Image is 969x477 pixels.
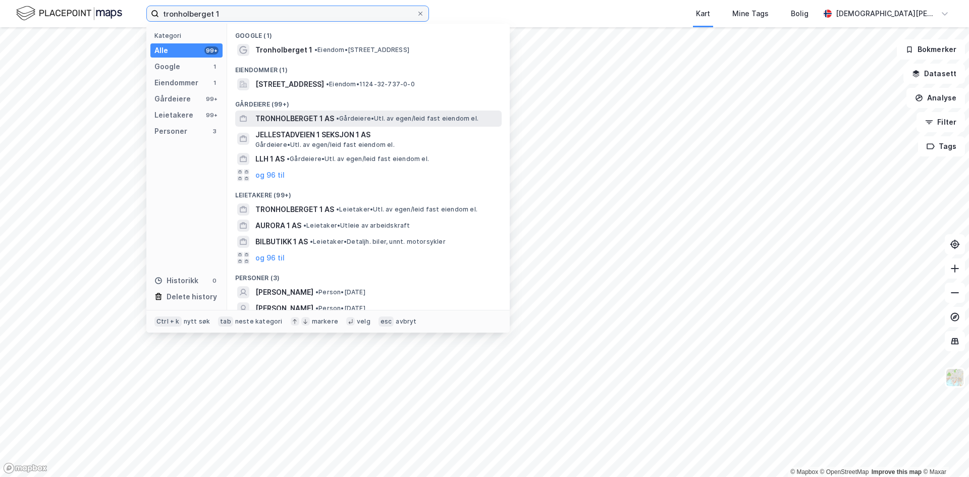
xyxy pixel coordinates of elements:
[696,8,710,20] div: Kart
[836,8,937,20] div: [DEMOGRAPHIC_DATA][PERSON_NAME][DEMOGRAPHIC_DATA]
[154,77,198,89] div: Eiendommer
[210,127,219,135] div: 3
[287,155,429,163] span: Gårdeiere • Utl. av egen/leid fast eiendom el.
[791,8,809,20] div: Bolig
[154,44,168,57] div: Alle
[16,5,122,22] img: logo.f888ab2527a4732fd821a326f86c7f29.svg
[732,8,769,20] div: Mine Tags
[396,317,416,326] div: avbryt
[255,302,313,314] span: [PERSON_NAME]
[255,203,334,216] span: TRONHOLBERGET 1 AS
[154,109,193,121] div: Leietakere
[154,275,198,287] div: Historikk
[227,92,510,111] div: Gårdeiere (99+)
[303,222,306,229] span: •
[255,153,285,165] span: LLH 1 AS
[154,93,191,105] div: Gårdeiere
[154,316,182,327] div: Ctrl + k
[227,183,510,201] div: Leietakere (99+)
[255,236,308,248] span: BILBUTIKK 1 AS
[326,80,415,88] span: Eiendom • 1124-32-737-0-0
[315,288,318,296] span: •
[303,222,410,230] span: Leietaker • Utleie av arbeidskraft
[204,111,219,119] div: 99+
[255,113,334,125] span: TRONHOLBERGET 1 AS
[357,317,370,326] div: velg
[210,63,219,71] div: 1
[154,125,187,137] div: Personer
[314,46,409,54] span: Eiendom • [STREET_ADDRESS]
[872,468,922,475] a: Improve this map
[255,169,285,181] button: og 96 til
[310,238,313,245] span: •
[917,112,965,132] button: Filter
[336,205,339,213] span: •
[210,79,219,87] div: 1
[315,304,318,312] span: •
[326,80,329,88] span: •
[310,238,446,246] span: Leietaker • Detaljh. biler, unnt. motorsykler
[255,252,285,264] button: og 96 til
[154,61,180,73] div: Google
[218,316,233,327] div: tab
[790,468,818,475] a: Mapbox
[336,115,478,123] span: Gårdeiere • Utl. av egen/leid fast eiendom el.
[227,266,510,284] div: Personer (3)
[3,462,47,474] a: Mapbox homepage
[287,155,290,163] span: •
[919,429,969,477] div: Kontrollprogram for chat
[919,429,969,477] iframe: Chat Widget
[918,136,965,156] button: Tags
[255,129,498,141] span: JELLESTADVEIEN 1 SEKSJON 1 AS
[227,58,510,76] div: Eiendommer (1)
[336,205,477,214] span: Leietaker • Utl. av egen/leid fast eiendom el.
[167,291,217,303] div: Delete history
[235,317,283,326] div: neste kategori
[227,24,510,42] div: Google (1)
[204,46,219,55] div: 99+
[903,64,965,84] button: Datasett
[184,317,210,326] div: nytt søk
[255,286,313,298] span: [PERSON_NAME]
[314,46,317,54] span: •
[154,32,223,39] div: Kategori
[210,277,219,285] div: 0
[255,78,324,90] span: [STREET_ADDRESS]
[379,316,394,327] div: esc
[159,6,416,21] input: Søk på adresse, matrikkel, gårdeiere, leietakere eller personer
[255,220,301,232] span: AURORA 1 AS
[906,88,965,108] button: Analyse
[315,288,365,296] span: Person • [DATE]
[312,317,338,326] div: markere
[255,44,312,56] span: Tronholberget 1
[945,368,964,387] img: Z
[204,95,219,103] div: 99+
[897,39,965,60] button: Bokmerker
[255,141,395,149] span: Gårdeiere • Utl. av egen/leid fast eiendom el.
[315,304,365,312] span: Person • [DATE]
[336,115,339,122] span: •
[820,468,869,475] a: OpenStreetMap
